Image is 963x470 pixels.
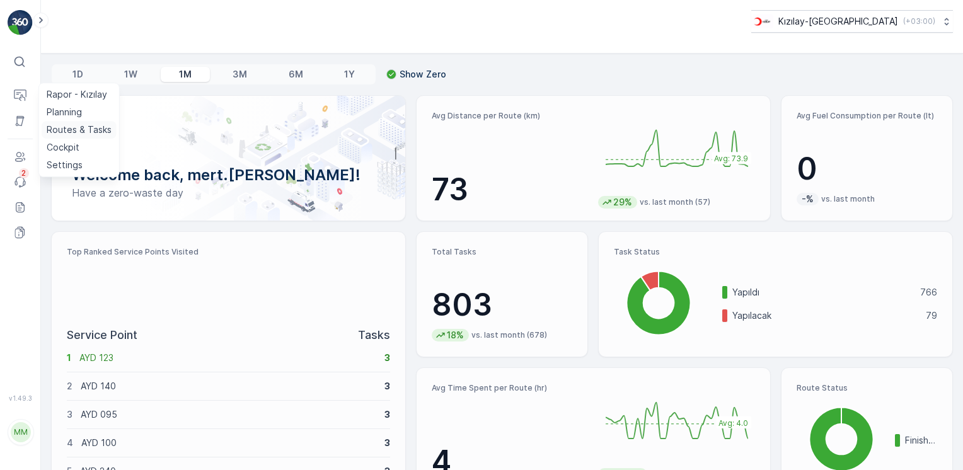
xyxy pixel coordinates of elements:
p: Yapılacak [732,309,918,322]
p: 2 [67,380,72,393]
button: Kızılay-[GEOGRAPHIC_DATA](+03:00) [751,10,953,33]
p: vs. last month (678) [471,330,547,340]
p: 79 [926,309,937,322]
p: Route Status [797,383,937,393]
p: 3M [233,68,247,81]
p: 766 [920,286,937,299]
p: Service Point [67,326,137,344]
p: 3 [67,408,72,421]
p: 29% [612,196,633,209]
p: 3 [384,437,390,449]
p: vs. last month (57) [640,197,710,207]
p: 1D [72,68,83,81]
p: 1M [179,68,192,81]
p: 0 [797,150,937,188]
p: -% [800,193,815,205]
p: 3 [384,352,390,364]
p: Kızılay-[GEOGRAPHIC_DATA] [778,15,898,28]
p: Yapıldı [732,286,912,299]
a: 2 [8,169,33,195]
p: 3 [384,408,390,421]
p: AYD 100 [81,437,376,449]
p: Show Zero [400,68,446,81]
p: Total Tasks [432,247,572,257]
p: vs. last month [821,194,875,204]
p: 4 [67,437,73,449]
p: Avg Distance per Route (km) [432,111,588,121]
p: Avg Time Spent per Route (hr) [432,383,588,393]
p: 3 [384,380,390,393]
p: 1W [124,68,137,81]
p: 1 [67,352,71,364]
p: 18% [446,329,465,341]
p: ( +03:00 ) [903,16,935,26]
p: Top Ranked Service Points Visited [67,247,390,257]
p: AYD 123 [79,352,376,364]
span: v 1.49.3 [8,394,33,402]
p: 1Y [344,68,355,81]
p: 73 [432,171,588,209]
p: Tasks [358,326,390,344]
button: MM [8,404,33,460]
p: 2 [21,168,26,178]
p: AYD 140 [81,380,376,393]
p: 6M [289,68,303,81]
p: Welcome back, mert.[PERSON_NAME]! [72,165,385,185]
p: Have a zero-waste day [72,185,385,200]
p: Task Status [614,247,937,257]
img: k%C4%B1z%C4%B1lay_D5CCths.png [751,14,773,28]
p: 803 [432,286,572,324]
img: logo [8,10,33,35]
p: Avg Fuel Consumption per Route (lt) [797,111,937,121]
p: AYD 095 [81,408,376,421]
div: MM [11,422,31,442]
p: Finished [905,434,937,447]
